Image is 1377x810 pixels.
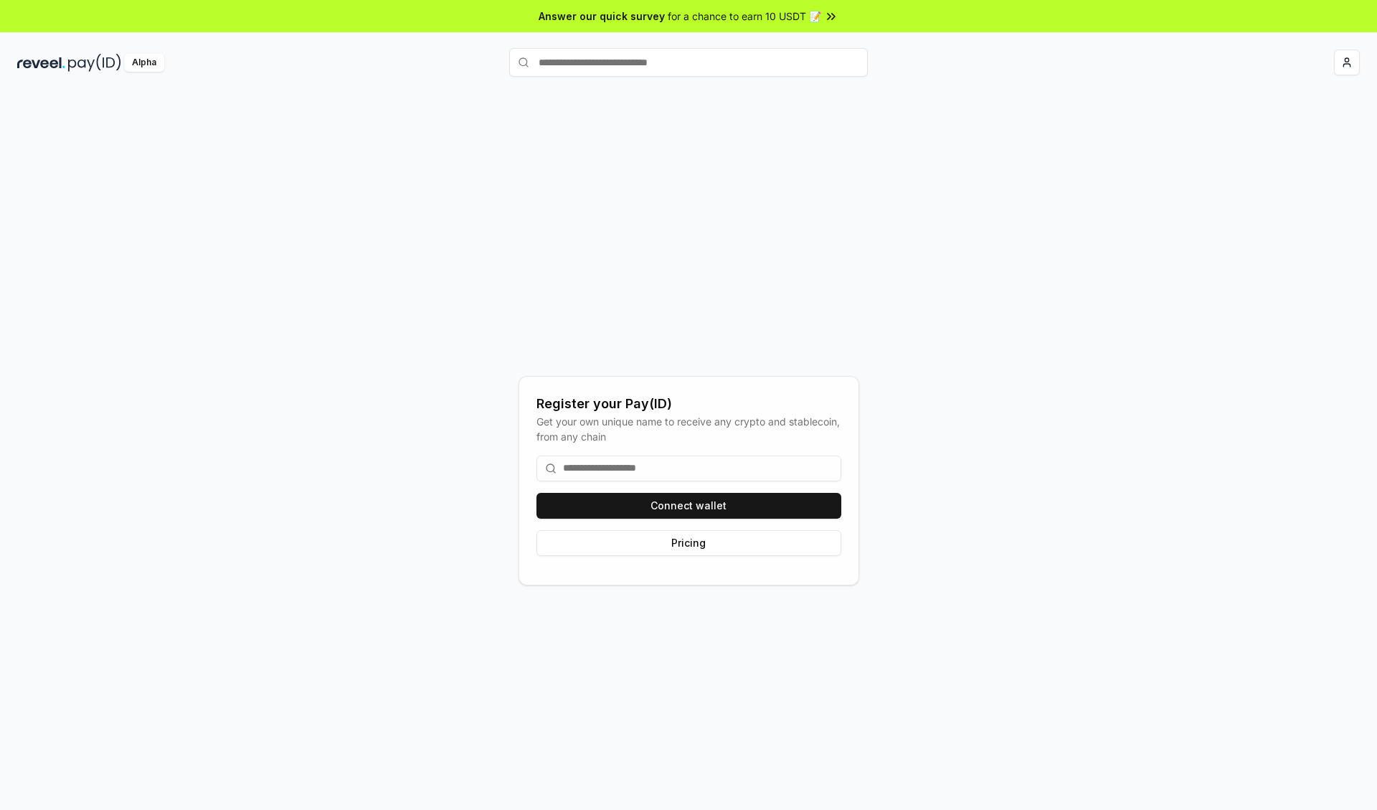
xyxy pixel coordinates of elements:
img: reveel_dark [17,54,65,72]
div: Register your Pay(ID) [536,394,841,414]
div: Get your own unique name to receive any crypto and stablecoin, from any chain [536,414,841,444]
div: Alpha [124,54,164,72]
button: Pricing [536,530,841,556]
span: for a chance to earn 10 USDT 📝 [668,9,821,24]
button: Connect wallet [536,493,841,519]
span: Answer our quick survey [539,9,665,24]
img: pay_id [68,54,121,72]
